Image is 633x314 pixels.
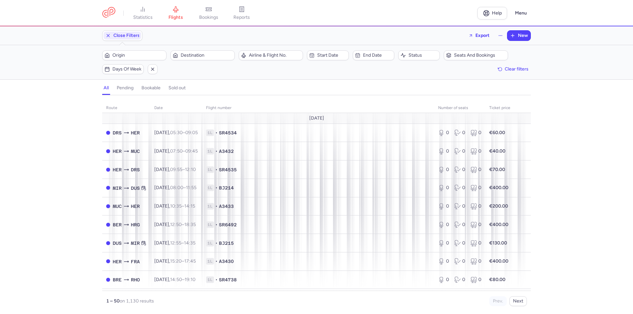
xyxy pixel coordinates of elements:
span: • [215,276,218,283]
div: 0 [438,129,449,136]
div: 0 [438,276,449,283]
time: 12:55 [170,240,181,246]
button: Prev. [489,296,507,306]
div: 0 [470,129,481,136]
a: flights [159,6,192,20]
span: • [215,240,218,246]
time: 09:05 [185,130,198,135]
time: 10:35 [170,203,182,209]
span: HER [131,203,140,210]
h4: bookable [141,85,161,91]
span: HER [131,129,140,136]
a: Help [477,7,507,19]
div: 0 [454,221,465,228]
div: 0 [470,221,481,228]
span: – [170,258,196,264]
span: 1L [206,185,214,191]
strong: €40.00 [489,148,505,154]
time: 08:00 [170,185,183,190]
button: Close Filters [103,31,142,41]
div: 0 [454,185,465,191]
span: flights [168,14,183,20]
span: – [170,185,196,190]
span: FRA [131,258,140,265]
span: MUC [131,148,140,155]
strong: €400.00 [489,222,508,227]
span: • [215,221,218,228]
span: MIR [113,185,122,192]
span: [DATE], [154,185,196,190]
span: – [170,167,196,172]
th: Flight number [202,103,434,113]
time: 19:10 [185,277,196,282]
button: Airline & Flight No. [239,50,303,60]
button: Next [509,296,527,306]
time: 14:15 [184,203,195,209]
span: – [170,148,198,154]
div: 0 [438,203,449,210]
time: 11:55 [186,185,196,190]
span: RHO [131,276,140,283]
button: New [507,31,530,41]
th: Ticket price [485,103,514,113]
span: SR6492 [219,221,237,228]
span: Clear filters [505,67,528,71]
span: 1L [206,221,214,228]
span: HER [113,148,122,155]
span: • [215,258,218,265]
time: 14:35 [184,240,196,246]
strong: €60.00 [489,130,505,135]
time: 17:45 [184,258,196,264]
span: • [215,129,218,136]
time: 09:55 [170,167,182,172]
span: on 1,130 results [120,298,154,304]
span: Start date [317,53,346,58]
span: [DATE], [154,258,196,264]
button: Start date [307,50,348,60]
div: 0 [470,185,481,191]
span: [DATE], [154,277,196,282]
span: HER [113,258,122,265]
div: 0 [454,258,465,265]
span: BJ215 [219,240,234,246]
span: BRE [113,276,122,283]
span: Destination [181,53,232,58]
div: 0 [454,203,465,210]
a: reports [225,6,258,20]
div: 0 [454,166,465,173]
span: A3433 [219,203,234,210]
span: SR4738 [219,276,237,283]
span: DRS [113,129,122,136]
span: – [170,222,196,227]
span: 1L [206,129,214,136]
a: CitizenPlane red outlined logo [102,7,115,19]
strong: €70.00 [489,167,505,172]
span: 1L [206,203,214,210]
span: SR4534 [219,129,237,136]
span: [DATE], [154,222,196,227]
span: BER [113,221,122,228]
span: bookings [199,14,218,20]
a: bookings [192,6,225,20]
span: • [215,166,218,173]
time: 05:30 [170,130,183,135]
span: A3430 [219,258,234,265]
time: 15:20 [170,258,182,264]
span: • [215,185,218,191]
strong: €200.00 [489,203,508,209]
span: – [170,130,198,135]
span: – [170,240,196,246]
button: Days of week [102,64,144,74]
span: – [170,277,196,282]
span: Close Filters [113,33,140,38]
h4: pending [117,85,134,91]
span: 1L [206,258,214,265]
time: 07:50 [170,148,183,154]
div: 0 [470,166,481,173]
strong: 1 – 50 [106,298,120,304]
span: End date [363,53,392,58]
span: reports [233,14,250,20]
span: New [518,33,528,38]
span: 1L [206,276,214,283]
span: Days of week [112,67,141,72]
